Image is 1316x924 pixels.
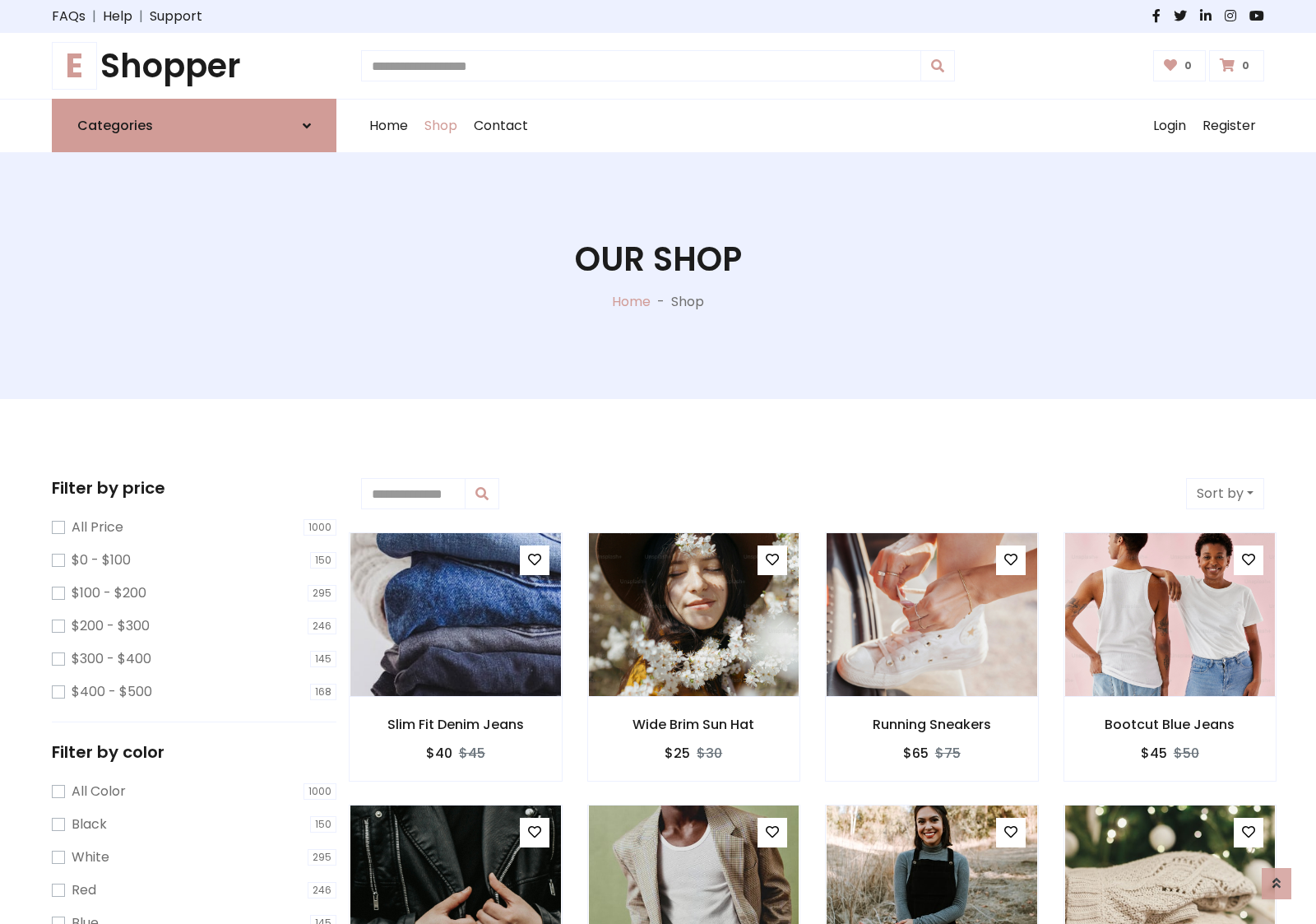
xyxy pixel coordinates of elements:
[1153,50,1207,81] a: 0
[310,651,336,667] span: 145
[310,684,336,700] span: 168
[361,100,416,152] a: Home
[52,7,86,26] a: FAQs
[77,118,153,133] h6: Categories
[52,478,336,498] h5: Filter by price
[52,46,336,86] a: EShopper
[304,783,336,800] span: 1000
[665,745,690,761] h6: $25
[52,42,97,90] span: E
[310,816,336,833] span: 150
[304,519,336,536] span: 1000
[72,583,146,603] label: $100 - $200
[308,849,336,866] span: 295
[308,585,336,601] span: 295
[72,550,131,570] label: $0 - $100
[350,717,562,732] h6: Slim Fit Denim Jeans
[72,649,151,669] label: $300 - $400
[86,7,103,26] span: |
[52,742,336,762] h5: Filter by color
[52,46,336,86] h1: Shopper
[1238,58,1253,73] span: 0
[1194,100,1264,152] a: Register
[132,7,150,26] span: |
[416,100,466,152] a: Shop
[308,618,336,634] span: 246
[459,744,485,763] del: $45
[72,682,152,702] label: $400 - $500
[1064,717,1277,732] h6: Bootcut Blue Jeans
[72,518,123,537] label: All Price
[103,7,132,26] a: Help
[1180,58,1196,73] span: 0
[903,745,929,761] h6: $65
[72,782,126,801] label: All Color
[150,7,202,26] a: Support
[72,616,150,636] label: $200 - $300
[308,882,336,898] span: 246
[671,292,704,312] p: Shop
[1145,100,1194,152] a: Login
[588,717,800,732] h6: Wide Brim Sun Hat
[72,880,96,900] label: Red
[72,815,107,834] label: Black
[575,239,742,279] h1: Our Shop
[310,552,336,569] span: 150
[1141,745,1167,761] h6: $45
[612,292,651,311] a: Home
[697,744,722,763] del: $30
[466,100,536,152] a: Contact
[1174,744,1199,763] del: $50
[72,847,109,867] label: White
[1209,50,1264,81] a: 0
[1186,478,1264,509] button: Sort by
[651,292,671,312] p: -
[52,99,336,152] a: Categories
[426,745,452,761] h6: $40
[935,744,961,763] del: $75
[826,717,1038,732] h6: Running Sneakers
